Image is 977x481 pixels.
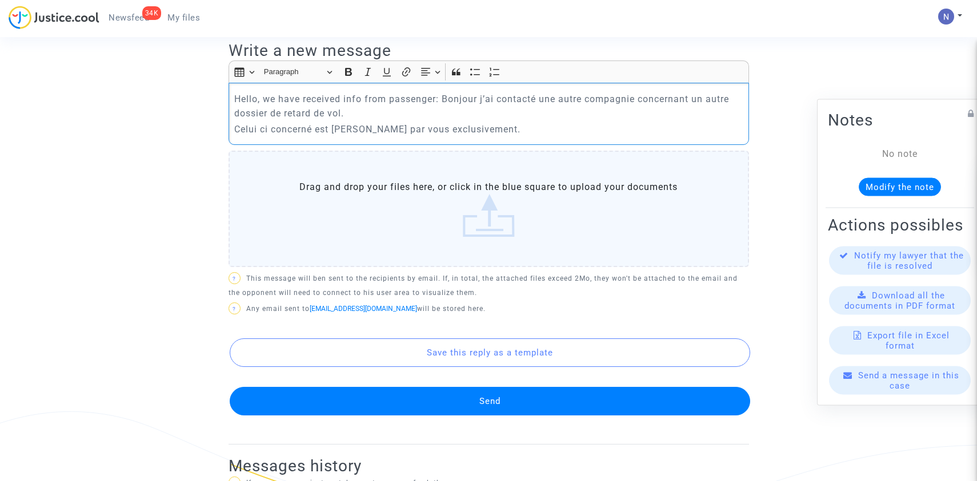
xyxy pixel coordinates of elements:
[858,370,959,390] span: Send a message in this case
[167,13,200,23] span: My files
[845,147,955,160] div: No note
[264,65,323,79] span: Paragraph
[229,60,749,83] div: Editor toolbar
[844,290,955,310] span: Download all the documents in PDF format
[229,302,749,316] p: Any email sent to will be stored here.
[233,276,236,282] span: ?
[867,330,950,350] span: Export file in Excel format
[229,41,749,60] h2: Write a new message
[828,215,972,235] h2: Actions possibles
[99,9,158,26] a: 34KNewsfeed
[310,305,417,313] a: [EMAIL_ADDRESS][DOMAIN_NAME]
[233,306,236,312] span: ?
[259,63,338,81] button: Paragraph
[229,83,749,145] div: Rich Text Editor, main
[854,250,964,270] span: Notify my lawyer that the file is resolved
[230,338,750,367] button: Save this reply as a template
[109,13,149,23] span: Newsfeed
[230,387,750,415] button: Send
[158,9,209,26] a: My files
[9,6,99,29] img: jc-logo.svg
[234,122,743,136] p: Celui ci concerné est [PERSON_NAME] par vous exclusivement.
[859,177,941,196] button: Modify the note
[234,92,743,120] p: Hello, we have received info from passenger: Bonjour j’ai contacté une autre compagnie concernant...
[828,110,972,130] h2: Notes
[938,9,954,25] img: ACg8ocLbdXnmRFmzhNqwOPt_sjleXT1r-v--4sGn8-BO7_nRuDcVYw=s96-c
[229,456,749,476] h2: Messages history
[229,272,749,300] p: This message will ben sent to the recipients by email. If, in total, the attached files exceed 2M...
[142,6,162,20] div: 34K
